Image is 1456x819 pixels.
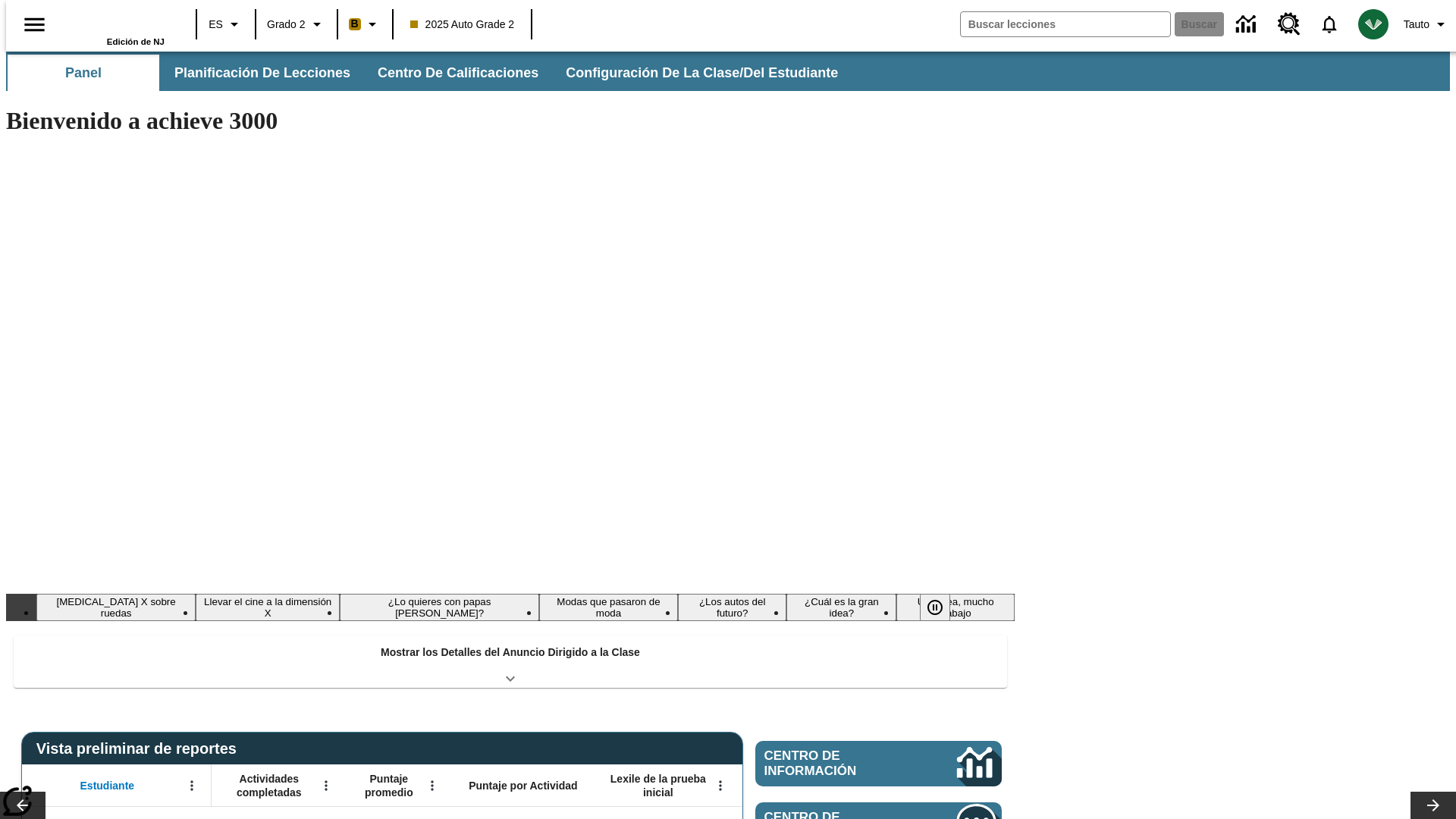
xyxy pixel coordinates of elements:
button: Carrusel de lecciones, seguir [1410,792,1456,819]
button: Diapositiva 3 ¿Lo quieres con papas fritas? [340,594,539,621]
button: Grado: Grado 2, Elige un grado [261,11,332,38]
img: avatar image [1358,9,1389,39]
span: Centro de información [764,748,906,779]
a: Centro de recursos, Se abrirá en una pestaña nueva. [1269,4,1310,45]
button: Diapositiva 1 Rayos X sobre ruedas [36,594,196,621]
button: Planificación de lecciones [162,55,362,91]
button: Boost El color de la clase es anaranjado claro. Cambiar el color de la clase. [343,11,388,38]
button: Diapositiva 5 ¿Los autos del futuro? [678,594,786,621]
span: ES [209,17,223,33]
div: Subbarra de navegación [6,52,1450,91]
span: Puntaje por Actividad [469,779,577,792]
span: Actividades completadas [219,772,319,799]
a: Notificaciones [1310,5,1349,44]
button: Lenguaje: ES, Selecciona un idioma [202,11,250,38]
a: Centro de información [755,741,1002,786]
button: Abrir menú [180,774,203,797]
span: Lexile de la prueba inicial [603,772,714,799]
span: Grado 2 [267,17,306,33]
button: Diapositiva 4 Modas que pasaron de moda [539,594,678,621]
span: Vista preliminar de reportes [36,740,244,758]
a: Centro de información [1227,4,1269,45]
input: Buscar campo [961,12,1170,36]
button: Panel [8,55,159,91]
button: Escoja un nuevo avatar [1349,5,1398,44]
button: Pausar [920,594,950,621]
span: Tauto [1404,17,1429,33]
p: Mostrar los Detalles del Anuncio Dirigido a la Clase [381,645,640,661]
div: Mostrar los Detalles del Anuncio Dirigido a la Clase [14,635,1007,688]
button: Abrir el menú lateral [12,2,57,47]
button: Perfil/Configuración [1398,11,1456,38]
span: 2025 Auto Grade 2 [410,17,515,33]
button: Diapositiva 7 Una idea, mucho trabajo [896,594,1015,621]
button: Abrir menú [421,774,444,797]
div: Pausar [920,594,965,621]
button: Diapositiva 2 Llevar el cine a la dimensión X [196,594,340,621]
button: Centro de calificaciones [366,55,551,91]
button: Abrir menú [709,774,732,797]
span: Puntaje promedio [353,772,425,799]
a: Portada [66,7,165,37]
h1: Bienvenido a achieve 3000 [6,107,1015,135]
div: Portada [66,5,165,46]
button: Diapositiva 6 ¿Cuál es la gran idea? [786,594,896,621]
button: Configuración de la clase/del estudiante [554,55,850,91]
span: Edición de NJ [107,37,165,46]
button: Abrir menú [315,774,337,797]
span: Estudiante [80,779,135,792]
div: Subbarra de navegación [6,55,852,91]
span: B [351,14,359,33]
